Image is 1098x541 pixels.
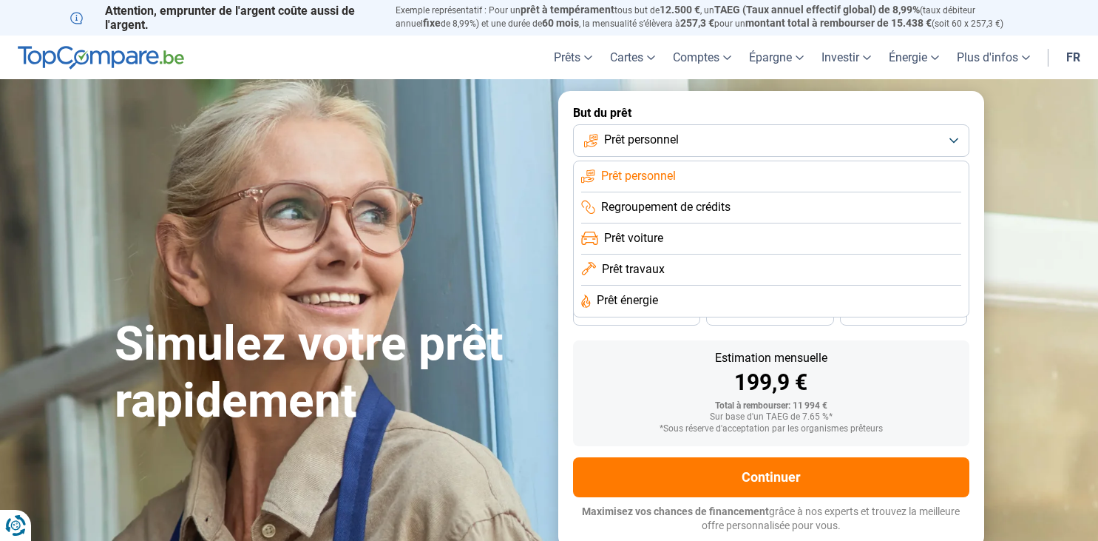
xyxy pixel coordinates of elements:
[753,310,786,319] span: 30 mois
[545,36,601,79] a: Prêts
[601,36,664,79] a: Cartes
[423,17,441,29] span: fixe
[602,261,665,278] span: Prêt travaux
[601,168,676,184] span: Prêt personnel
[585,372,958,394] div: 199,9 €
[573,457,969,497] button: Continuer
[601,199,731,215] span: Regroupement de crédits
[542,17,579,29] span: 60 mois
[604,132,679,148] span: Prêt personnel
[396,4,1028,30] p: Exemple représentatif : Pour un tous but de , un (taux débiteur annuel de 8,99%) et une durée de ...
[813,36,880,79] a: Investir
[745,17,932,29] span: montant total à rembourser de 15.438 €
[115,316,540,430] h1: Simulez votre prêt rapidement
[585,412,958,423] div: Sur base d'un TAEG de 7.65 %*
[582,505,769,517] span: Maximisez vos chances de financement
[740,36,813,79] a: Épargne
[70,4,378,32] p: Attention, emprunter de l'argent coûte aussi de l'argent.
[573,106,969,120] label: But du prêt
[573,505,969,534] p: grâce à nos experts et trouvez la meilleure offre personnalisée pour vous.
[597,292,658,309] span: Prêt énergie
[620,310,653,319] span: 36 mois
[714,4,920,16] span: TAEG (Taux annuel effectif global) de 8,99%
[948,36,1039,79] a: Plus d'infos
[585,352,958,364] div: Estimation mensuelle
[664,36,740,79] a: Comptes
[887,310,920,319] span: 24 mois
[680,17,714,29] span: 257,3 €
[521,4,614,16] span: prêt à tempérament
[604,230,663,246] span: Prêt voiture
[18,46,184,70] img: TopCompare
[585,424,958,434] div: *Sous réserve d'acceptation par les organismes prêteurs
[660,4,700,16] span: 12.500 €
[573,124,969,157] button: Prêt personnel
[585,401,958,411] div: Total à rembourser: 11 994 €
[880,36,948,79] a: Énergie
[1057,36,1089,79] a: fr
